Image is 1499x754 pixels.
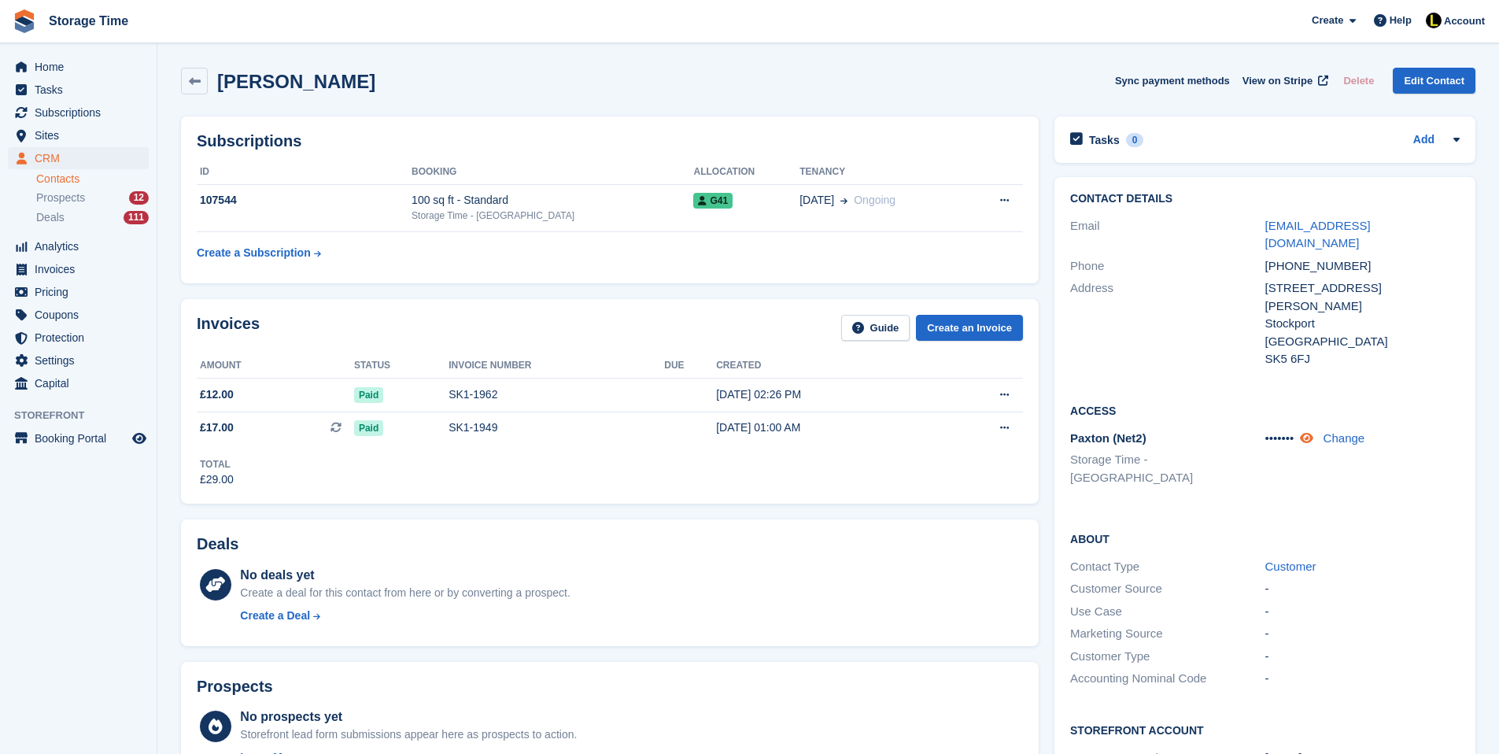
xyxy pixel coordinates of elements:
[240,608,310,624] div: Create a Deal
[35,147,129,169] span: CRM
[1324,431,1365,445] a: Change
[130,429,149,448] a: Preview store
[1265,333,1460,351] div: [GEOGRAPHIC_DATA]
[449,420,664,436] div: SK1-1949
[36,210,65,225] span: Deals
[36,190,85,205] span: Prospects
[1070,257,1265,275] div: Phone
[8,349,149,371] a: menu
[1070,580,1265,598] div: Customer Source
[1393,68,1475,94] a: Edit Contact
[35,235,129,257] span: Analytics
[664,353,716,379] th: Due
[197,245,311,261] div: Create a Subscription
[1265,603,1460,621] div: -
[36,190,149,206] a: Prospects 12
[449,353,664,379] th: Invoice number
[1070,402,1460,418] h2: Access
[8,235,149,257] a: menu
[1242,73,1313,89] span: View on Stripe
[1070,193,1460,205] h2: Contact Details
[799,160,965,185] th: Tenancy
[1070,558,1265,576] div: Contact Type
[693,193,733,209] span: G41
[36,172,149,187] a: Contacts
[1265,257,1460,275] div: [PHONE_NUMBER]
[1413,131,1434,150] a: Add
[8,124,149,146] a: menu
[8,372,149,394] a: menu
[35,327,129,349] span: Protection
[1265,625,1460,643] div: -
[1265,560,1316,573] a: Customer
[412,192,693,209] div: 100 sq ft - Standard
[197,238,321,268] a: Create a Subscription
[799,192,834,209] span: [DATE]
[1070,670,1265,688] div: Accounting Nominal Code
[1265,279,1460,315] div: [STREET_ADDRESS][PERSON_NAME]
[1070,648,1265,666] div: Customer Type
[1070,530,1460,546] h2: About
[412,209,693,223] div: Storage Time - [GEOGRAPHIC_DATA]
[1089,133,1120,147] h2: Tasks
[35,124,129,146] span: Sites
[449,386,664,403] div: SK1-1962
[35,258,129,280] span: Invoices
[240,608,570,624] a: Create a Deal
[36,209,149,226] a: Deals 111
[1070,603,1265,621] div: Use Case
[197,678,273,696] h2: Prospects
[354,353,449,379] th: Status
[841,315,910,341] a: Guide
[42,8,135,34] a: Storage Time
[354,420,383,436] span: Paid
[197,535,238,553] h2: Deals
[124,211,149,224] div: 111
[412,160,693,185] th: Booking
[1426,13,1442,28] img: Laaibah Sarwar
[1070,431,1146,445] span: Paxton (Net2)
[200,420,234,436] span: £17.00
[35,349,129,371] span: Settings
[35,79,129,101] span: Tasks
[854,194,895,206] span: Ongoing
[8,102,149,124] a: menu
[8,56,149,78] a: menu
[1312,13,1343,28] span: Create
[716,420,937,436] div: [DATE] 01:00 AM
[354,387,383,403] span: Paid
[197,353,354,379] th: Amount
[916,315,1023,341] a: Create an Invoice
[197,132,1023,150] h2: Subscriptions
[8,327,149,349] a: menu
[200,471,234,488] div: £29.00
[35,372,129,394] span: Capital
[240,566,570,585] div: No deals yet
[129,191,149,205] div: 12
[200,457,234,471] div: Total
[197,192,412,209] div: 107544
[716,386,937,403] div: [DATE] 02:26 PM
[197,315,260,341] h2: Invoices
[8,427,149,449] a: menu
[8,79,149,101] a: menu
[35,427,129,449] span: Booking Portal
[1265,648,1460,666] div: -
[1265,431,1294,445] span: •••••••
[197,160,412,185] th: ID
[200,386,234,403] span: £12.00
[1070,625,1265,643] div: Marketing Source
[1337,68,1380,94] button: Delete
[716,353,937,379] th: Created
[8,304,149,326] a: menu
[35,281,129,303] span: Pricing
[240,726,577,743] div: Storefront lead form submissions appear here as prospects to action.
[8,147,149,169] a: menu
[693,160,799,185] th: Allocation
[1390,13,1412,28] span: Help
[240,585,570,601] div: Create a deal for this contact from here or by converting a prospect.
[1265,580,1460,598] div: -
[1236,68,1331,94] a: View on Stripe
[35,56,129,78] span: Home
[1265,350,1460,368] div: SK5 6FJ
